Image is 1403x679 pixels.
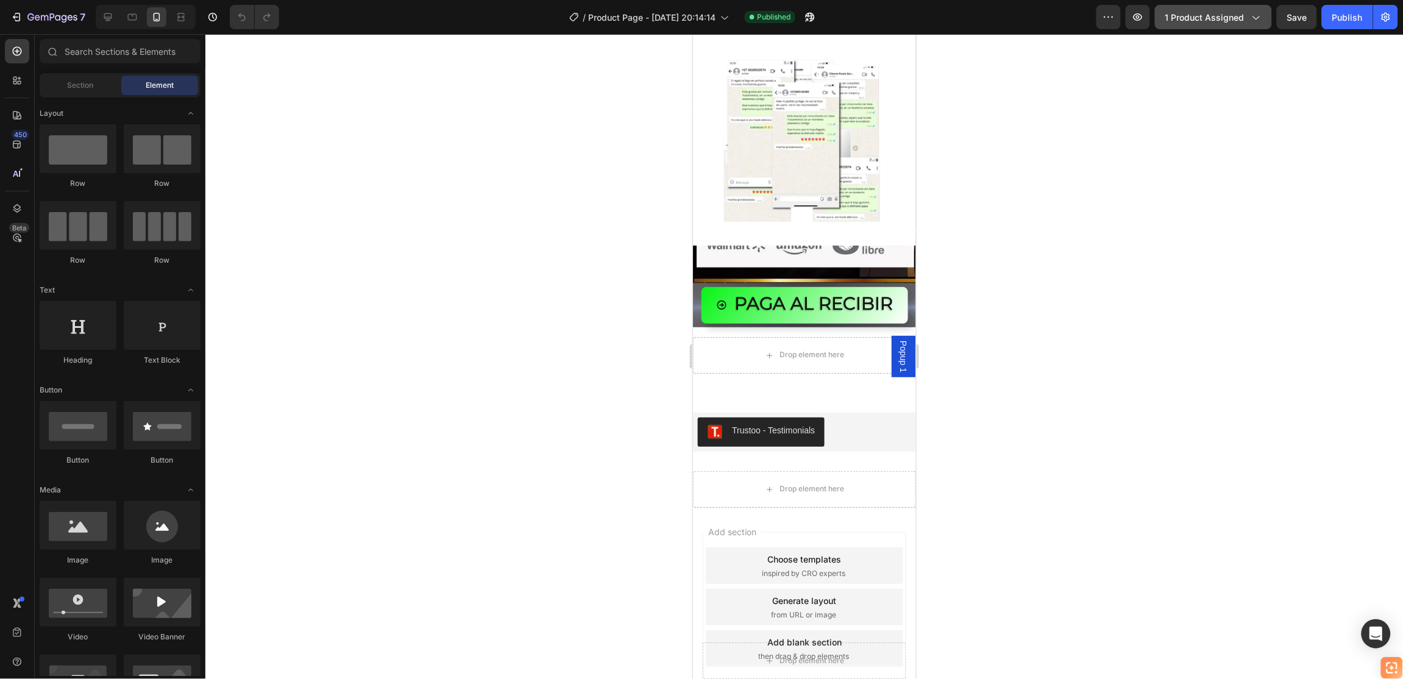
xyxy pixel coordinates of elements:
div: Button [124,455,201,466]
span: Section [68,80,94,91]
button: 7 [5,5,91,29]
div: Row [124,255,201,266]
span: Toggle open [181,104,201,123]
button: Publish [1322,5,1373,29]
span: 1 product assigned [1165,11,1245,24]
button: Save [1277,5,1317,29]
div: Publish [1332,11,1363,24]
span: Element [146,80,174,91]
div: 450 [12,130,29,140]
div: Image [124,555,201,566]
div: Undo/Redo [230,5,279,29]
div: Text Block [124,355,201,366]
input: Search Sections & Elements [40,39,201,63]
div: Row [124,178,201,189]
div: Open Intercom Messenger [1362,619,1391,649]
p: 7 [80,10,85,24]
div: Row [40,178,116,189]
iframe: Design area [693,34,916,679]
span: Product Page - [DATE] 20:14:14 [588,11,716,24]
span: Layout [40,108,63,119]
span: Published [757,12,790,23]
div: Video Banner [124,631,201,642]
span: Toggle open [181,280,201,300]
div: Row [40,255,116,266]
span: Toggle open [181,380,201,400]
span: Toggle open [181,480,201,500]
span: Text [40,285,55,296]
div: Heading [40,355,116,366]
span: / [583,11,586,24]
span: Media [40,485,61,496]
span: Save [1287,12,1307,23]
button: 1 product assigned [1155,5,1272,29]
div: Video [40,631,116,642]
div: Image [40,555,116,566]
span: Button [40,385,62,396]
div: Beta [9,223,29,233]
div: Button [40,455,116,466]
